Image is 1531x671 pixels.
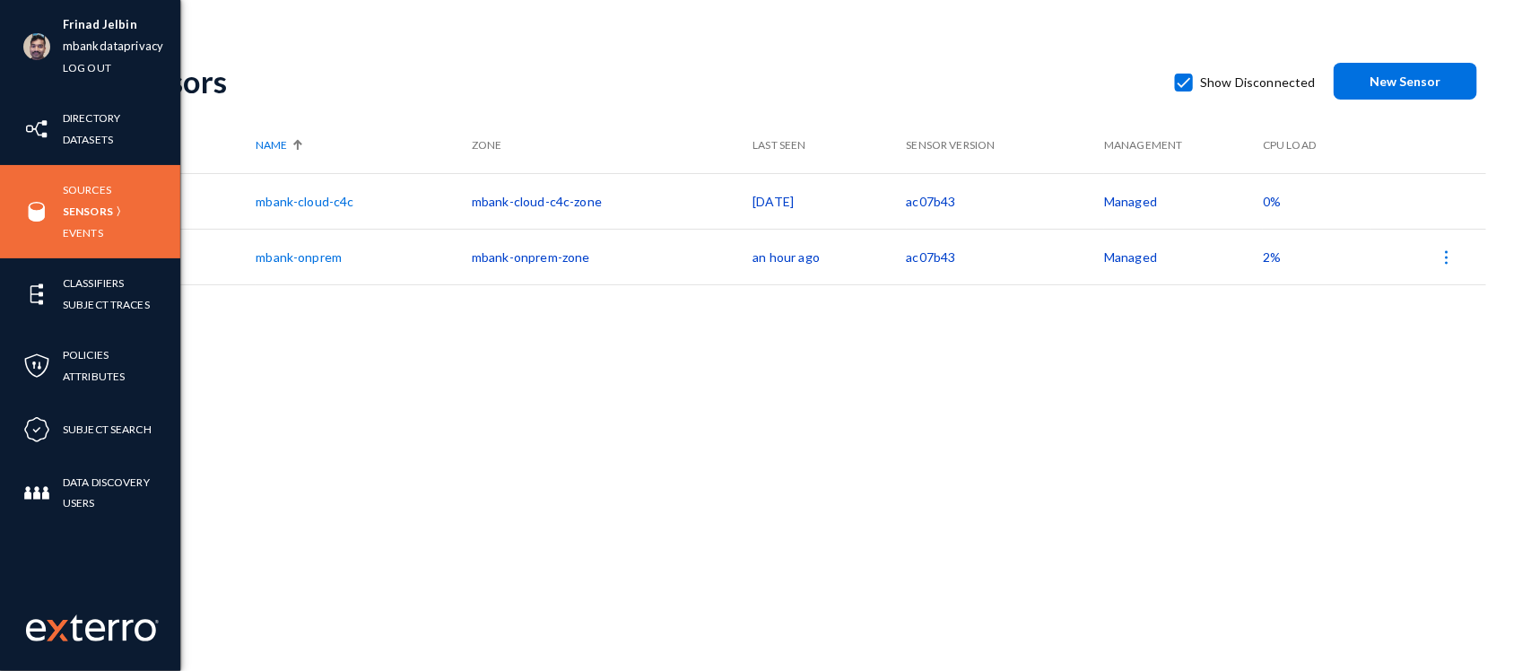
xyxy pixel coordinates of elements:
div: Sensors [118,63,1157,100]
button: New Sensor [1334,63,1477,100]
img: icon-compliance.svg [23,416,50,443]
span: 2% [1263,249,1281,265]
img: ACg8ocK1ZkZ6gbMmCU1AeqPIsBvrTWeY1xNXvgxNjkUXxjcqAiPEIvU=s96-c [23,33,50,60]
span: 0% [1263,194,1281,209]
td: ac07b43 [907,229,1105,284]
a: mbank-onprem [256,249,342,265]
th: Sensor Version [907,118,1105,173]
td: an hour ago [752,229,906,284]
a: Subject Search [63,419,152,440]
td: mbank-onprem-zone [472,229,752,284]
a: Events [63,222,103,243]
a: Policies [63,344,109,365]
img: exterro-logo.svg [47,620,68,641]
a: Sources [63,179,111,200]
td: Managed [1104,173,1263,229]
li: Frinad Jelbin [63,14,163,36]
img: icon-more.svg [1438,248,1456,266]
a: Log out [63,57,111,78]
th: Zone [472,118,752,173]
span: New Sensor [1370,74,1441,89]
td: ac07b43 [907,173,1105,229]
img: icon-inventory.svg [23,116,50,143]
img: icon-policies.svg [23,353,50,379]
a: Subject Traces [63,294,150,315]
a: mbankdataprivacy [63,36,163,57]
img: exterro-work-mark.svg [26,614,159,641]
th: Last Seen [752,118,906,173]
a: Classifiers [63,273,124,293]
img: icon-elements.svg [23,281,50,308]
img: icon-members.svg [23,480,50,507]
th: Status [118,118,256,173]
th: CPU Load [1263,118,1370,173]
div: Name [256,137,463,153]
a: Sensors [63,201,113,222]
span: Name [256,137,287,153]
img: icon-sources.svg [23,198,50,225]
a: Attributes [63,366,125,387]
a: Data Discovery Users [63,472,180,513]
td: mbank-cloud-c4c-zone [472,173,752,229]
a: Directory [63,108,120,128]
a: mbank-cloud-c4c [256,194,353,209]
td: [DATE] [752,173,906,229]
span: Show Disconnected [1200,69,1316,96]
a: Datasets [63,129,113,150]
th: Management [1104,118,1263,173]
td: Managed [1104,229,1263,284]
